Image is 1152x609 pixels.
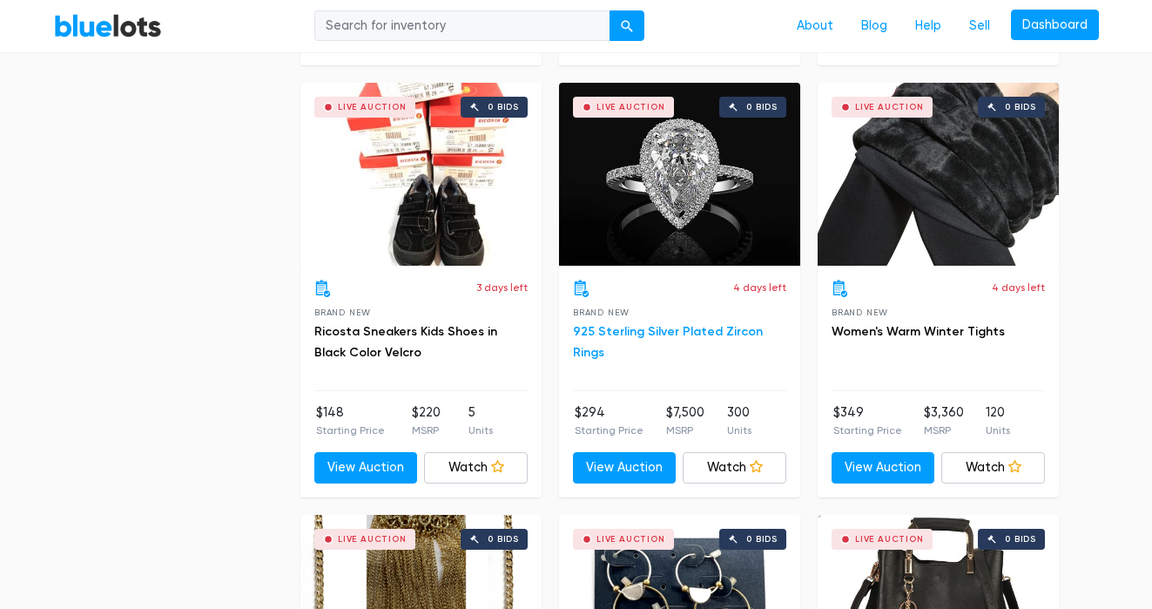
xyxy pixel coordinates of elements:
[54,13,162,38] a: BlueLots
[314,10,610,42] input: Search for inventory
[832,452,935,484] a: View Auction
[488,103,519,112] div: 0 bids
[412,423,441,438] p: MSRP
[986,423,1010,438] p: Units
[855,535,924,544] div: Live Auction
[727,403,751,438] li: 300
[924,423,964,438] p: MSRP
[666,403,704,438] li: $7,500
[683,452,786,484] a: Watch
[300,83,542,266] a: Live Auction 0 bids
[596,535,665,544] div: Live Auction
[412,403,441,438] li: $220
[573,324,763,360] a: 925 Sterling Silver Plated Zircon Rings
[314,324,497,360] a: Ricosta Sneakers Kids Shoes in Black Color Velcro
[468,423,493,438] p: Units
[596,103,665,112] div: Live Auction
[746,103,778,112] div: 0 bids
[901,10,955,43] a: Help
[338,103,407,112] div: Live Auction
[316,423,385,438] p: Starting Price
[727,423,751,438] p: Units
[666,423,704,438] p: MSRP
[314,308,371,317] span: Brand New
[986,403,1010,438] li: 120
[733,280,786,295] p: 4 days left
[573,452,677,484] a: View Auction
[573,308,630,317] span: Brand New
[1005,535,1036,544] div: 0 bids
[818,83,1059,266] a: Live Auction 0 bids
[575,423,643,438] p: Starting Price
[833,403,902,438] li: $349
[559,83,800,266] a: Live Auction 0 bids
[924,403,964,438] li: $3,360
[783,10,847,43] a: About
[855,103,924,112] div: Live Auction
[316,403,385,438] li: $148
[955,10,1004,43] a: Sell
[476,280,528,295] p: 3 days left
[1005,103,1036,112] div: 0 bids
[314,452,418,484] a: View Auction
[575,403,643,438] li: $294
[941,452,1045,484] a: Watch
[832,308,888,317] span: Brand New
[832,324,1005,339] a: Women's Warm Winter Tights
[1011,10,1099,41] a: Dashboard
[424,452,528,484] a: Watch
[338,535,407,544] div: Live Auction
[488,535,519,544] div: 0 bids
[833,423,902,438] p: Starting Price
[992,280,1045,295] p: 4 days left
[746,535,778,544] div: 0 bids
[847,10,901,43] a: Blog
[468,403,493,438] li: 5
